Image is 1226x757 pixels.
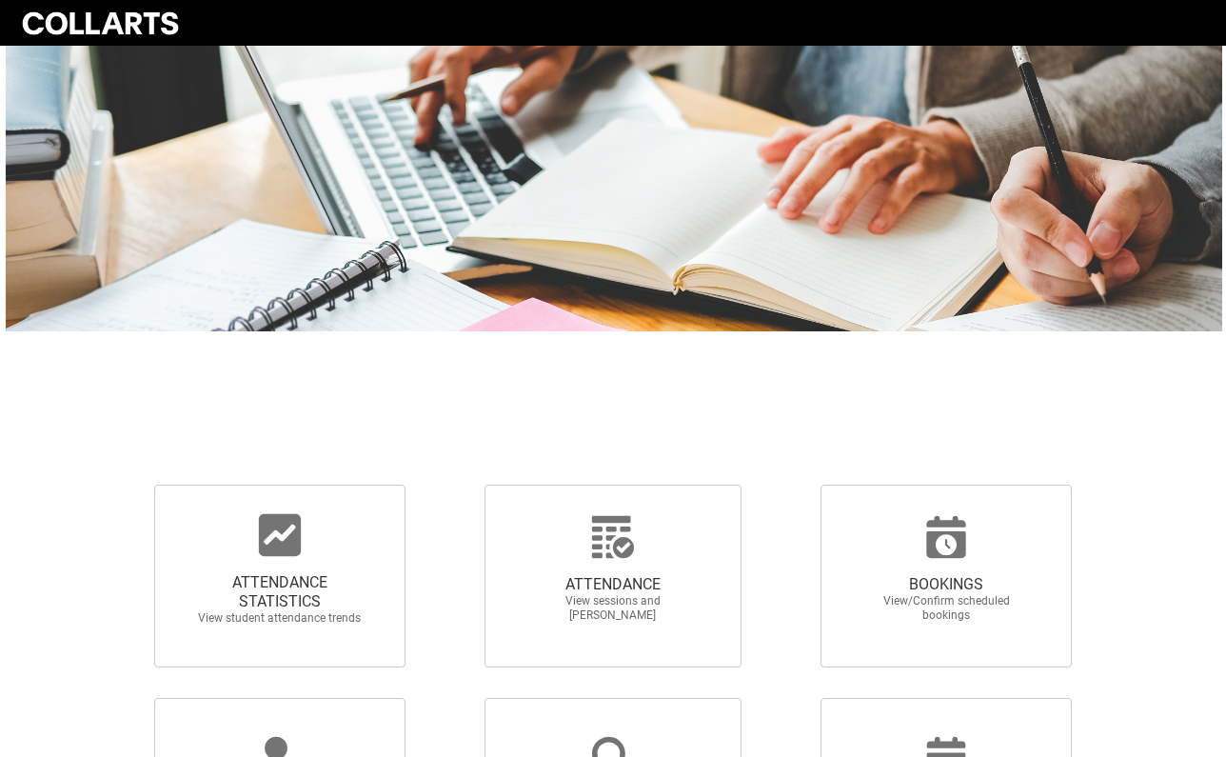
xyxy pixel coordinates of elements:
span: View sessions and [PERSON_NAME] [529,594,697,623]
span: BOOKINGS [862,575,1030,594]
span: View/Confirm scheduled bookings [862,594,1030,623]
button: User Profile [1197,20,1207,22]
span: ATTENDANCE [529,575,697,594]
span: View student attendance trends [196,611,364,626]
span: ATTENDANCE STATISTICS [196,573,364,611]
